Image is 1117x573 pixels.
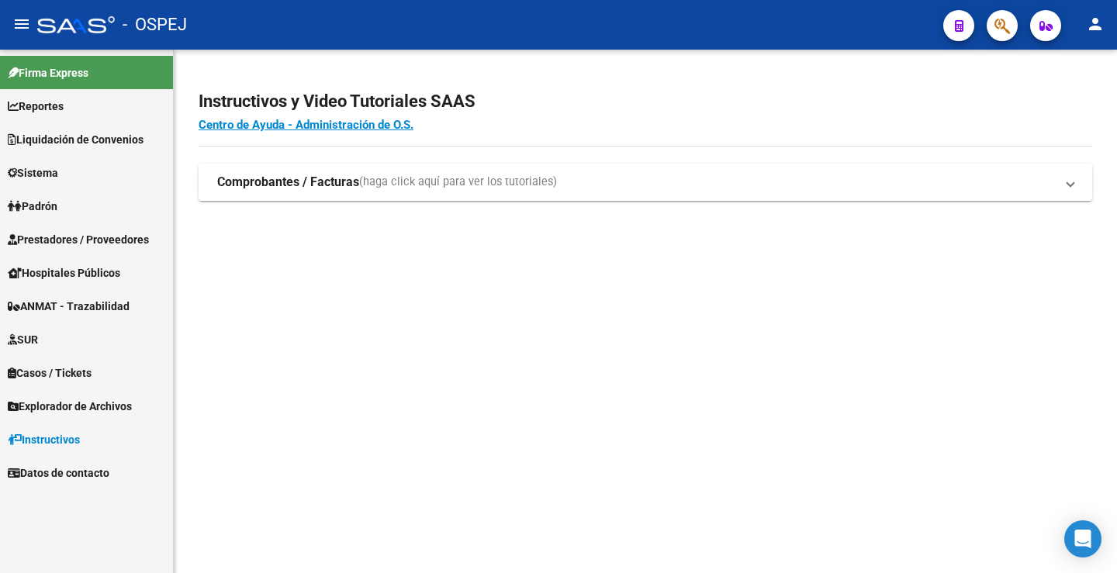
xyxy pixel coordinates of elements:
[8,398,132,415] span: Explorador de Archivos
[8,331,38,348] span: SUR
[199,118,413,132] a: Centro de Ayuda - Administración de O.S.
[123,8,187,42] span: - OSPEJ
[217,174,359,191] strong: Comprobantes / Facturas
[8,464,109,482] span: Datos de contacto
[199,164,1092,201] mat-expansion-panel-header: Comprobantes / Facturas(haga click aquí para ver los tutoriales)
[359,174,557,191] span: (haga click aquí para ver los tutoriales)
[8,298,130,315] span: ANMAT - Trazabilidad
[1064,520,1101,557] div: Open Intercom Messenger
[1086,15,1105,33] mat-icon: person
[12,15,31,33] mat-icon: menu
[8,231,149,248] span: Prestadores / Proveedores
[8,64,88,81] span: Firma Express
[8,364,92,381] span: Casos / Tickets
[8,431,80,448] span: Instructivos
[8,164,58,181] span: Sistema
[199,87,1092,116] h2: Instructivos y Video Tutoriales SAAS
[8,131,144,148] span: Liquidación de Convenios
[8,98,64,115] span: Reportes
[8,198,57,215] span: Padrón
[8,264,120,281] span: Hospitales Públicos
